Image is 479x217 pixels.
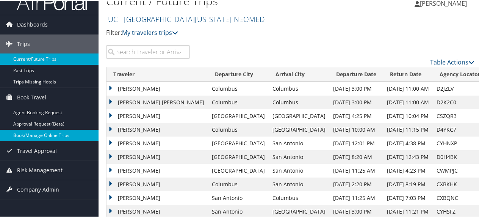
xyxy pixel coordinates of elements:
[383,66,433,81] th: Return Date: activate to sort column ascending
[208,163,269,177] td: [GEOGRAPHIC_DATA]
[106,136,208,149] td: [PERSON_NAME]
[208,108,269,122] td: [GEOGRAPHIC_DATA]
[208,190,269,204] td: San Antonio
[269,149,329,163] td: San Antonio
[329,136,383,149] td: [DATE] 12:01 PM
[106,190,208,204] td: [PERSON_NAME]
[329,108,383,122] td: [DATE] 4:25 PM
[383,163,433,177] td: [DATE] 4:23 PM
[17,141,57,160] span: Travel Approval
[430,57,474,66] a: Table Actions
[208,149,269,163] td: [GEOGRAPHIC_DATA]
[208,177,269,190] td: Columbus
[329,122,383,136] td: [DATE] 10:00 AM
[329,95,383,108] td: [DATE] 3:00 PM
[383,190,433,204] td: [DATE] 7:03 PM
[329,177,383,190] td: [DATE] 2:20 PM
[106,44,190,58] input: Search Traveler or Arrival City
[208,66,269,81] th: Departure City: activate to sort column ascending
[106,108,208,122] td: [PERSON_NAME]
[269,108,329,122] td: [GEOGRAPHIC_DATA]
[208,95,269,108] td: Columbus
[269,136,329,149] td: San Antonio
[383,81,433,95] td: [DATE] 11:00 AM
[383,149,433,163] td: [DATE] 12:43 PM
[329,149,383,163] td: [DATE] 8:20 AM
[269,66,329,81] th: Arrival City: activate to sort column ascending
[269,81,329,95] td: Columbus
[269,190,329,204] td: Columbus
[269,122,329,136] td: [GEOGRAPHIC_DATA]
[269,177,329,190] td: San Antonio
[122,28,178,36] a: My travelers trips
[106,149,208,163] td: [PERSON_NAME]
[329,81,383,95] td: [DATE] 3:00 PM
[106,27,352,37] p: Filter:
[208,81,269,95] td: Columbus
[329,66,383,81] th: Departure Date: activate to sort column descending
[208,136,269,149] td: [GEOGRAPHIC_DATA]
[17,14,48,33] span: Dashboards
[17,160,63,179] span: Risk Management
[17,87,46,106] span: Book Travel
[383,177,433,190] td: [DATE] 8:19 PM
[383,95,433,108] td: [DATE] 11:00 AM
[329,163,383,177] td: [DATE] 11:25 AM
[383,136,433,149] td: [DATE] 4:38 PM
[106,122,208,136] td: [PERSON_NAME]
[106,163,208,177] td: [PERSON_NAME]
[17,179,59,198] span: Company Admin
[383,122,433,136] td: [DATE] 11:15 PM
[269,163,329,177] td: San Antonio
[106,13,267,24] a: IUC - [GEOGRAPHIC_DATA][US_STATE]-NEOMED
[106,95,208,108] td: [PERSON_NAME] [PERSON_NAME]
[269,95,329,108] td: Columbus
[106,81,208,95] td: [PERSON_NAME]
[17,34,30,53] span: Trips
[208,122,269,136] td: Columbus
[329,190,383,204] td: [DATE] 11:25 AM
[106,177,208,190] td: [PERSON_NAME]
[106,66,208,81] th: Traveler: activate to sort column ascending
[383,108,433,122] td: [DATE] 10:04 PM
